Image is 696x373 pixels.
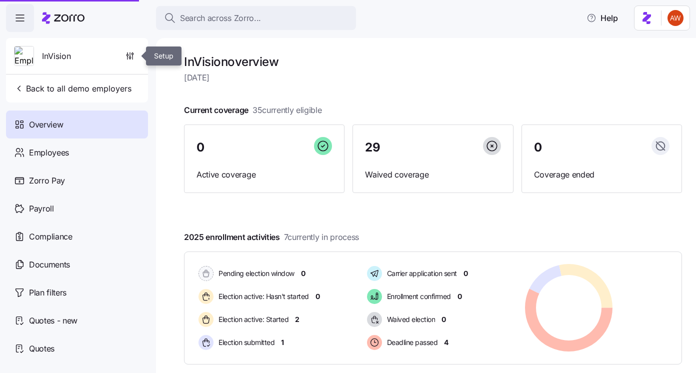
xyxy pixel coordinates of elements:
[534,168,669,181] span: Coverage ended
[6,194,148,222] a: Payroll
[457,291,462,301] span: 0
[384,337,438,347] span: Deadline passed
[365,141,380,153] span: 29
[184,104,322,116] span: Current coverage
[6,250,148,278] a: Documents
[29,230,72,243] span: Compliance
[384,268,457,278] span: Carrier application sent
[215,291,309,301] span: Election active: Hasn't started
[196,168,332,181] span: Active coverage
[196,141,204,153] span: 0
[301,268,305,278] span: 0
[6,166,148,194] a: Zorro Pay
[365,168,500,181] span: Waived coverage
[6,110,148,138] a: Overview
[252,104,322,116] span: 35 currently eligible
[6,222,148,250] a: Compliance
[444,337,448,347] span: 4
[586,12,618,24] span: Help
[6,278,148,306] a: Plan filters
[463,268,468,278] span: 0
[215,268,294,278] span: Pending election window
[578,8,626,28] button: Help
[184,71,682,84] span: [DATE]
[6,306,148,334] a: Quotes - new
[29,118,63,131] span: Overview
[215,337,274,347] span: Election submitted
[29,314,77,327] span: Quotes - new
[184,54,682,69] h1: InVision overview
[315,291,320,301] span: 0
[29,342,54,355] span: Quotes
[184,231,359,243] span: 2025 enrollment activities
[29,258,70,271] span: Documents
[42,50,71,62] span: InVision
[14,46,33,66] img: Employer logo
[6,334,148,362] a: Quotes
[14,82,131,94] span: Back to all demo employers
[29,202,54,215] span: Payroll
[534,141,542,153] span: 0
[295,314,299,324] span: 2
[29,146,69,159] span: Employees
[10,78,135,98] button: Back to all demo employers
[6,138,148,166] a: Employees
[29,286,66,299] span: Plan filters
[384,314,435,324] span: Waived election
[667,10,683,26] img: 3c671664b44671044fa8929adf5007c6
[215,314,288,324] span: Election active: Started
[384,291,451,301] span: Enrollment confirmed
[284,231,359,243] span: 7 currently in process
[281,337,284,347] span: 1
[180,12,261,24] span: Search across Zorro...
[156,6,356,30] button: Search across Zorro...
[441,314,446,324] span: 0
[29,174,65,187] span: Zorro Pay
